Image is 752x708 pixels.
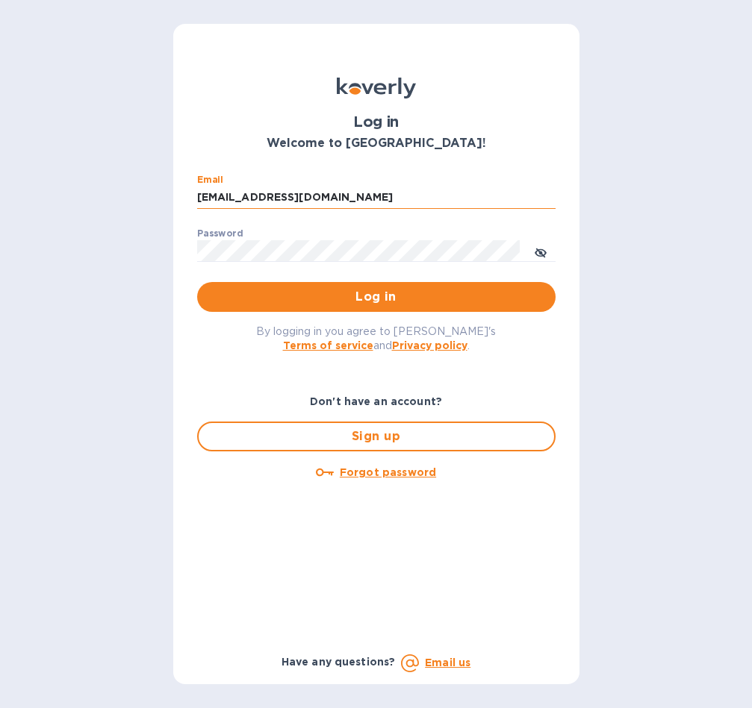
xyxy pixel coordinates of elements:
button: Log in [197,282,556,312]
b: Have any questions? [282,656,396,668]
label: Email [197,176,223,185]
label: Password [197,229,243,238]
button: toggle password visibility [526,236,556,266]
a: Privacy policy [392,339,467,351]
b: Don't have an account? [310,395,442,407]
button: Sign up [197,422,556,451]
span: Sign up [211,427,542,445]
span: Log in [209,288,544,306]
img: Koverly [337,78,416,98]
span: By logging in you agree to [PERSON_NAME]'s and . [256,325,496,351]
h1: Log in [197,113,556,131]
u: Forgot password [340,466,436,478]
a: Terms of service [283,339,373,351]
a: Email us [425,657,470,668]
input: Enter email address [197,187,556,209]
h3: Welcome to [GEOGRAPHIC_DATA]! [197,137,556,151]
